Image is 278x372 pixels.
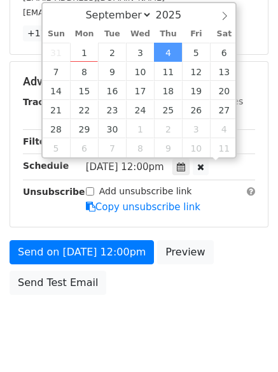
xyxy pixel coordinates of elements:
[70,30,98,38] span: Mon
[98,43,126,62] span: September 2, 2025
[43,43,71,62] span: August 31, 2025
[182,100,210,119] span: September 26, 2025
[182,30,210,38] span: Fri
[23,8,165,17] small: [EMAIL_ADDRESS][DOMAIN_NAME]
[98,30,126,38] span: Tue
[210,119,238,138] span: October 4, 2025
[23,136,55,147] strong: Filters
[126,119,154,138] span: October 1, 2025
[99,185,192,198] label: Add unsubscribe link
[182,62,210,81] span: September 12, 2025
[70,81,98,100] span: September 15, 2025
[126,30,154,38] span: Wed
[23,25,76,41] a: +17 more
[154,43,182,62] span: September 4, 2025
[43,62,71,81] span: September 7, 2025
[210,62,238,81] span: September 13, 2025
[126,81,154,100] span: September 17, 2025
[154,119,182,138] span: October 2, 2025
[157,240,213,264] a: Preview
[182,43,210,62] span: September 5, 2025
[210,138,238,157] span: October 11, 2025
[182,138,210,157] span: October 10, 2025
[98,81,126,100] span: September 16, 2025
[210,43,238,62] span: September 6, 2025
[98,119,126,138] span: September 30, 2025
[70,100,98,119] span: September 22, 2025
[70,119,98,138] span: September 29, 2025
[43,81,71,100] span: September 14, 2025
[210,81,238,100] span: September 20, 2025
[182,119,210,138] span: October 3, 2025
[98,100,126,119] span: September 23, 2025
[70,138,98,157] span: October 6, 2025
[126,43,154,62] span: September 3, 2025
[154,81,182,100] span: September 18, 2025
[43,138,71,157] span: October 5, 2025
[210,30,238,38] span: Sat
[23,187,85,197] strong: Unsubscribe
[70,43,98,62] span: September 1, 2025
[43,100,71,119] span: September 21, 2025
[210,100,238,119] span: September 27, 2025
[43,30,71,38] span: Sun
[23,75,255,89] h5: Advanced
[154,30,182,38] span: Thu
[70,62,98,81] span: September 8, 2025
[152,9,198,21] input: Year
[126,100,154,119] span: September 24, 2025
[154,138,182,157] span: October 9, 2025
[126,138,154,157] span: October 8, 2025
[23,97,66,107] strong: Tracking
[126,62,154,81] span: September 10, 2025
[98,138,126,157] span: October 7, 2025
[10,271,106,295] a: Send Test Email
[98,62,126,81] span: September 9, 2025
[86,201,200,213] a: Copy unsubscribe link
[154,62,182,81] span: September 11, 2025
[23,161,69,171] strong: Schedule
[86,161,164,173] span: [DATE] 12:00pm
[182,81,210,100] span: September 19, 2025
[10,240,154,264] a: Send on [DATE] 12:00pm
[154,100,182,119] span: September 25, 2025
[214,311,278,372] iframe: Chat Widget
[43,119,71,138] span: September 28, 2025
